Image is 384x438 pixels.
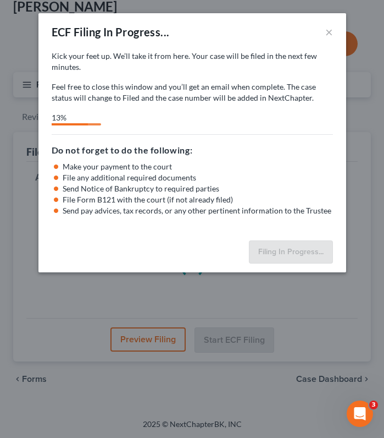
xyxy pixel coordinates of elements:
li: Send Notice of Bankruptcy to required parties [63,183,333,194]
button: × [325,25,333,39]
p: Kick your feet up. We’ll take it from here. Your case will be filed in the next few minutes. [52,51,333,73]
div: ECF Filing In Progress... [52,24,170,40]
li: Make your payment to the court [63,161,333,172]
li: File Form B121 with the court (if not already filed) [63,194,333,205]
div: 13% [52,112,88,123]
h5: Do not forget to do the following: [52,144,333,157]
li: Send pay advices, tax records, or any other pertinent information to the Trustee [63,205,333,216]
iframe: Intercom live chat [347,401,373,427]
span: 3 [369,401,378,409]
p: Feel free to close this window and you’ll get an email when complete. The case status will change... [52,81,333,103]
button: Filing In Progress... [249,240,333,264]
li: File any additional required documents [63,172,333,183]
